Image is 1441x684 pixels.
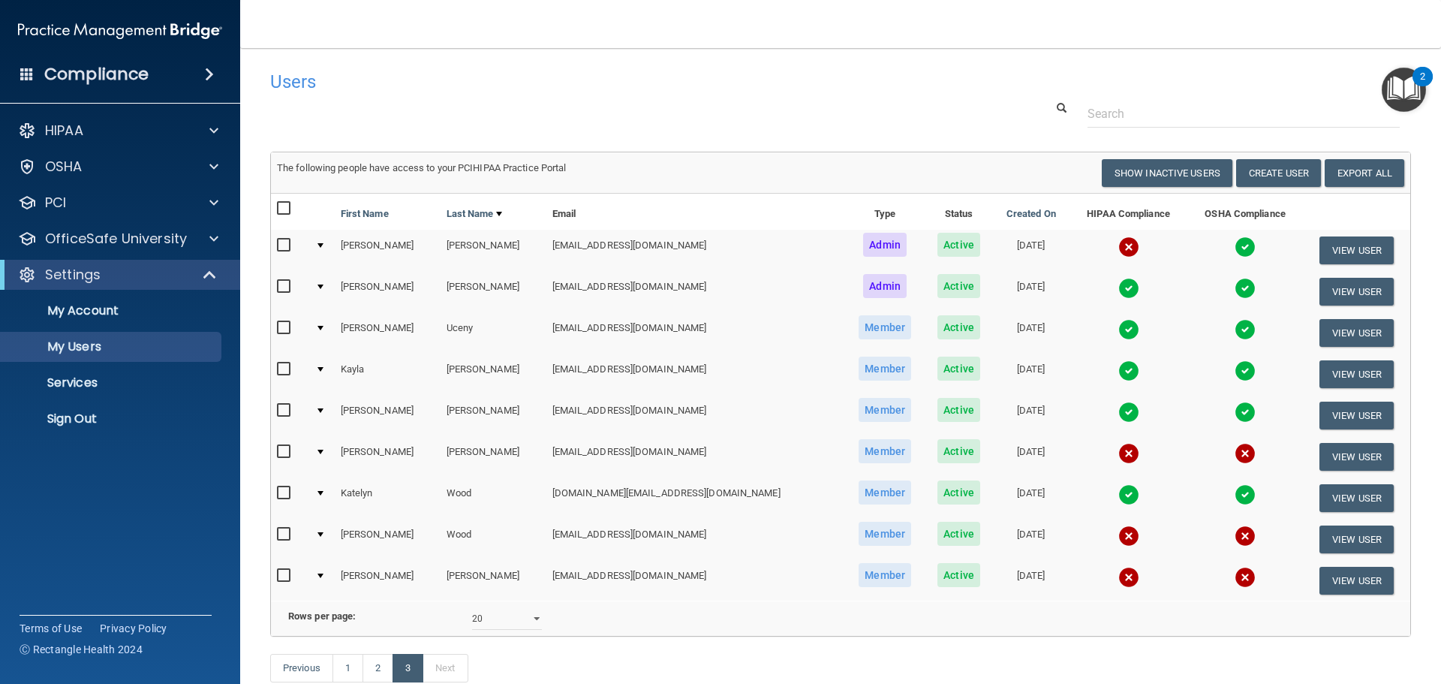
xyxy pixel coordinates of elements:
span: Member [859,439,911,463]
img: tick.e7d51cea.svg [1235,319,1256,340]
span: Member [859,522,911,546]
button: View User [1319,360,1394,388]
p: OfficeSafe University [45,230,187,248]
span: Ⓒ Rectangle Health 2024 [20,642,143,657]
td: Kayla [335,354,441,395]
td: [PERSON_NAME] [335,560,441,601]
td: [PERSON_NAME] [441,271,546,312]
span: Admin [863,274,907,298]
td: [EMAIL_ADDRESS][DOMAIN_NAME] [546,395,845,436]
span: Admin [863,233,907,257]
td: [DATE] [993,436,1069,478]
td: [PERSON_NAME] [335,519,441,560]
a: Privacy Policy [100,621,167,636]
button: View User [1319,402,1394,429]
td: [EMAIL_ADDRESS][DOMAIN_NAME] [546,519,845,560]
td: [DATE] [993,271,1069,312]
img: tick.e7d51cea.svg [1118,360,1139,381]
p: My Users [10,339,215,354]
a: OfficeSafe University [18,230,218,248]
img: tick.e7d51cea.svg [1235,402,1256,423]
td: [DATE] [993,519,1069,560]
button: View User [1319,526,1394,553]
td: [PERSON_NAME] [441,436,546,478]
img: cross.ca9f0e7f.svg [1118,567,1139,588]
a: Export All [1325,159,1404,187]
span: Active [937,522,980,546]
td: [PERSON_NAME] [441,230,546,271]
p: HIPAA [45,122,83,140]
td: [DATE] [993,560,1069,601]
button: Open Resource Center, 2 new notifications [1382,68,1426,112]
td: Katelyn [335,478,441,519]
img: cross.ca9f0e7f.svg [1118,526,1139,547]
th: HIPAA Compliance [1069,194,1188,230]
td: [EMAIL_ADDRESS][DOMAIN_NAME] [546,312,845,354]
a: 2 [363,654,393,682]
span: Active [937,233,980,257]
button: Show Inactive Users [1102,159,1232,187]
span: Active [937,439,980,463]
button: View User [1319,237,1394,264]
td: [EMAIL_ADDRESS][DOMAIN_NAME] [546,230,845,271]
p: My Account [10,303,215,318]
td: [PERSON_NAME] [335,312,441,354]
span: Active [937,398,980,422]
p: Sign Out [10,411,215,426]
img: cross.ca9f0e7f.svg [1235,526,1256,547]
span: Active [937,481,980,505]
td: [PERSON_NAME] [441,395,546,436]
img: tick.e7d51cea.svg [1235,237,1256,258]
a: PCI [18,194,218,212]
td: Wood [441,478,546,519]
span: Member [859,563,911,587]
td: [DOMAIN_NAME][EMAIL_ADDRESS][DOMAIN_NAME] [546,478,845,519]
button: View User [1319,567,1394,595]
img: tick.e7d51cea.svg [1235,484,1256,505]
p: OSHA [45,158,83,176]
td: [PERSON_NAME] [335,395,441,436]
td: [DATE] [993,230,1069,271]
a: Terms of Use [20,621,82,636]
span: Active [937,274,980,298]
a: Previous [270,654,333,682]
h4: Users [270,72,926,92]
img: tick.e7d51cea.svg [1235,278,1256,299]
img: cross.ca9f0e7f.svg [1118,237,1139,258]
td: [EMAIL_ADDRESS][DOMAIN_NAME] [546,271,845,312]
td: [PERSON_NAME] [335,230,441,271]
a: 1 [332,654,363,682]
a: 3 [393,654,423,682]
img: tick.e7d51cea.svg [1235,360,1256,381]
input: Search [1088,100,1400,128]
td: [PERSON_NAME] [441,354,546,395]
td: [DATE] [993,312,1069,354]
th: Email [546,194,845,230]
img: cross.ca9f0e7f.svg [1118,443,1139,464]
td: [DATE] [993,354,1069,395]
span: The following people have access to your PCIHIPAA Practice Portal [277,162,567,173]
span: Member [859,481,911,505]
button: View User [1319,278,1394,306]
span: Active [937,563,980,587]
span: Active [937,315,980,339]
h4: Compliance [44,64,149,85]
td: [EMAIL_ADDRESS][DOMAIN_NAME] [546,436,845,478]
button: View User [1319,484,1394,512]
td: [PERSON_NAME] [335,436,441,478]
img: tick.e7d51cea.svg [1118,402,1139,423]
img: tick.e7d51cea.svg [1118,484,1139,505]
td: [DATE] [993,395,1069,436]
div: 2 [1420,77,1425,96]
td: Wood [441,519,546,560]
td: [EMAIL_ADDRESS][DOMAIN_NAME] [546,354,845,395]
td: [EMAIL_ADDRESS][DOMAIN_NAME] [546,560,845,601]
button: View User [1319,443,1394,471]
img: PMB logo [18,16,222,46]
th: Status [925,194,992,230]
a: First Name [341,205,389,223]
td: Uceny [441,312,546,354]
td: [PERSON_NAME] [335,271,441,312]
a: Settings [18,266,218,284]
p: Services [10,375,215,390]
